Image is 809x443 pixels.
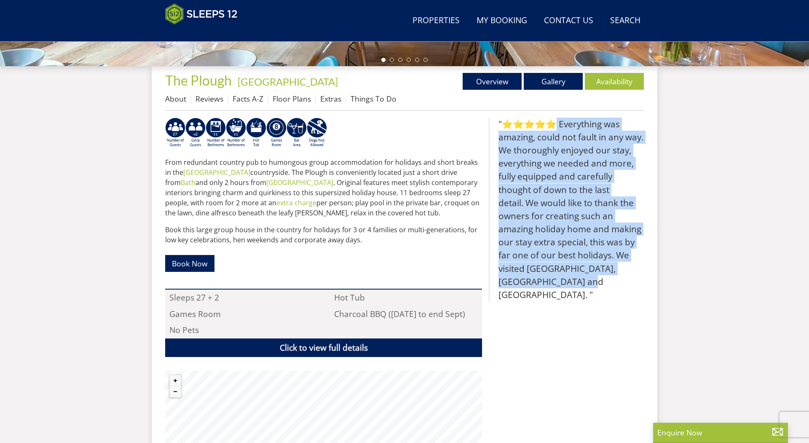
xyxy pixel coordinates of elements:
img: AD_4nXcpX5uDwed6-YChlrI2BYOgXwgg3aqYHOhRm0XfZB-YtQW2NrmeCr45vGAfVKUq4uWnc59ZmEsEzoF5o39EWARlT1ewO... [246,118,266,148]
img: AD_4nXeUnLxUhQNc083Qf4a-s6eVLjX_ttZlBxbnREhztiZs1eT9moZ8e5Fzbx9LK6K9BfRdyv0AlCtKptkJvtknTFvAhI3RM... [287,118,307,148]
a: Contact Us [541,11,597,30]
p: Enquire Now [657,427,784,438]
a: Availability [585,73,644,90]
img: Sleeps 12 [165,3,238,24]
iframe: Customer reviews powered by Trustpilot [161,30,249,37]
li: Games Room [165,306,317,322]
a: Click to view full details [165,338,482,357]
a: About [165,94,186,104]
img: AD_4nXf1gJh7NPcjVGbYgNENMML0usQdYiAq9UdV-i30GY30dJwbIVqs9wnAElpVyFTxl01C-OiYpm0GxHsklZELKaLnqqbL1... [226,118,246,148]
a: Bath [181,178,196,187]
a: extra charge [276,198,316,207]
a: My Booking [473,11,530,30]
span: - [234,75,338,88]
span: The Plough [165,72,232,89]
li: Sleeps 27 + 2 [165,290,317,306]
a: Overview [463,73,522,90]
a: Gallery [524,73,583,90]
a: Reviews [196,94,223,104]
a: The Plough [165,72,234,89]
a: [GEOGRAPHIC_DATA] [238,75,338,88]
blockquote: "⭐⭐⭐⭐⭐ Everything was amazing, could not fault in any way. We thoroughly enjoyed our stay, everyt... [489,118,644,302]
li: Charcoal BBQ ([DATE] to end Sept) [330,306,482,322]
img: AD_4nXcUjM1WnLzsaFfiW9TMoiqu-Li4Mbh7tQPNLiOJr1v-32nzlqw6C9VhAL0Jhfye3ZR83W5Xs0A91zNVQMMCwO1NDl3vc... [206,118,226,148]
a: Things To Do [351,94,396,104]
a: [GEOGRAPHIC_DATA] [266,178,333,187]
p: Book this large group house in the country for holidays for 3 or 4 families or multi-generations,... [165,225,482,245]
img: AD_4nXchuHW8Dfa208HQ2u83lJMFdMO8xeTqyzNyoztsAFuRWKQmI1A26FSYQBiKhrPb4tBa_RI3nPCwndG_6DWa5p5fzItbq... [165,118,185,148]
a: [GEOGRAPHIC_DATA] [183,168,250,177]
a: Properties [409,11,463,30]
p: From redundant country pub to humongous group accommodation for holidays and short breaks in the ... [165,157,482,218]
a: Search [607,11,644,30]
li: Hot Tub [330,290,482,306]
a: Book Now [165,255,214,271]
button: Zoom out [170,386,181,397]
a: Extras [320,94,341,104]
li: No Pets [165,322,317,338]
img: AD_4nXdrZMsjcYNLGsKuA84hRzvIbesVCpXJ0qqnwZoX5ch9Zjv73tWe4fnFRs2gJ9dSiUubhZXckSJX_mqrZBmYExREIfryF... [266,118,287,148]
button: Zoom in [170,375,181,386]
a: Facts A-Z [233,94,263,104]
img: AD_4nXeP6WuvG491uY6i5ZIMhzz1N248Ei-RkDHdxvvjTdyF2JXhbvvI0BrTCyeHgyWBEg8oAgd1TvFQIsSlzYPCTB7K21VoI... [185,118,206,148]
a: Floor Plans [273,94,311,104]
img: AD_4nXdtMqFLQeNd5SD_yg5mtFB1sUCemmLv_z8hISZZtoESff8uqprI2Ap3l0Pe6G3wogWlQaPaciGoyoSy1epxtlSaMm8_H... [307,118,327,148]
